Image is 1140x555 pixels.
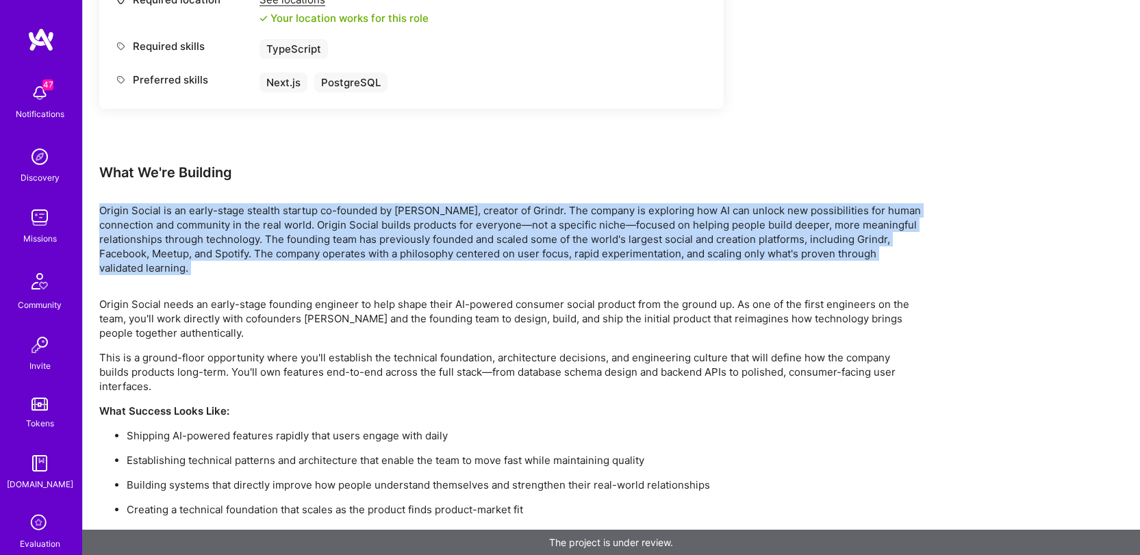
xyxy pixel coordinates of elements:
p: Origin Social needs an early-stage founding engineer to help shape their AI-powered consumer soci... [99,297,921,340]
div: Community [18,298,62,312]
img: logo [27,27,55,52]
p: Shipping AI-powered features rapidly that users engage with daily [127,428,921,443]
p: Origin Social is an early-stage stealth startup co-founded by [PERSON_NAME], creator of Grindr. T... [99,203,921,275]
i: icon Tag [116,41,126,51]
i: icon Tag [116,75,126,85]
i: icon SelectionTeam [27,511,53,537]
div: Notifications [16,107,64,121]
p: Establishing technical patterns and architecture that enable the team to move fast while maintain... [127,453,921,467]
strong: What Success Looks Like: [99,404,229,417]
div: Invite [29,359,51,373]
img: Invite [26,331,53,359]
span: 47 [42,79,53,90]
img: guide book [26,450,53,477]
div: Your location works for this role [259,11,429,25]
p: Building systems that directly improve how people understand themselves and strengthen their real... [127,478,921,492]
div: The project is under review. [82,530,1140,555]
p: This is a ground-floor opportunity where you'll establish the technical foundation, architecture ... [99,350,921,393]
div: Tokens [26,416,54,430]
div: Discovery [21,170,60,185]
img: teamwork [26,204,53,231]
i: icon Check [259,14,268,23]
img: tokens [31,398,48,411]
p: Creating a technical foundation that scales as the product finds product-market fit [127,502,921,517]
div: [DOMAIN_NAME] [7,477,73,491]
div: TypeScript [259,39,328,59]
strong: The Technical Environment: [99,528,238,541]
img: bell [26,79,53,107]
div: Missions [23,231,57,246]
div: Preferred skills [116,73,253,87]
img: discovery [26,143,53,170]
div: Evaluation [20,537,60,551]
div: Required skills [116,39,253,53]
div: What We're Building [99,164,921,181]
img: Community [23,265,56,298]
div: Next.js [259,73,307,92]
div: PostgreSQL [314,73,388,92]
